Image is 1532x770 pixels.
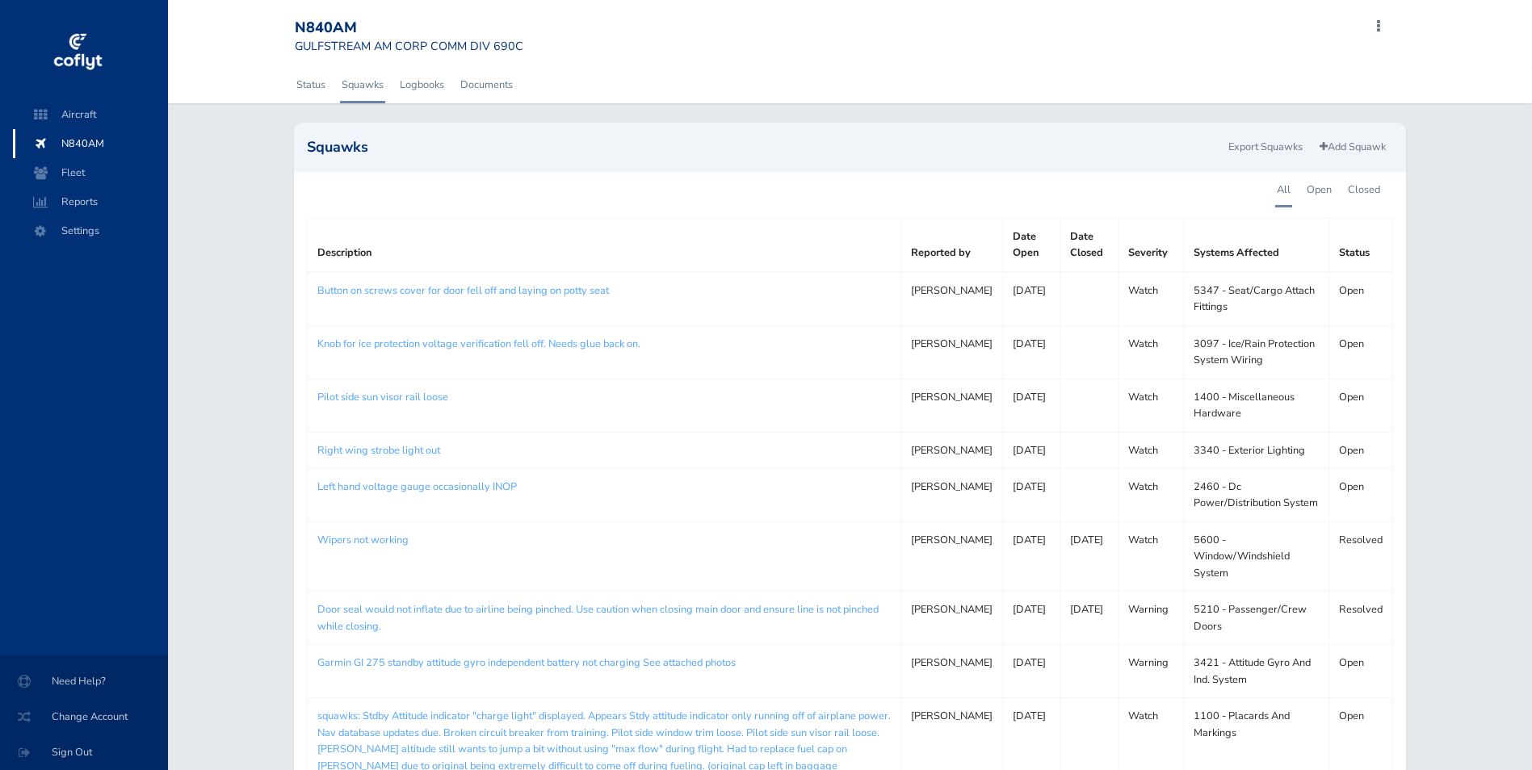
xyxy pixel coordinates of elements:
[1003,521,1060,591] td: [DATE]
[1329,432,1393,468] td: Open
[29,216,152,245] span: Settings
[901,469,1003,522] td: [PERSON_NAME]
[1003,325,1060,379] td: [DATE]
[1184,432,1329,468] td: 3340 - Exterior Lighting
[901,325,1003,379] td: [PERSON_NAME]
[901,218,1003,271] th: Reported by
[29,129,152,158] span: N840AM
[29,158,152,187] span: Fleet
[1221,136,1310,159] a: Export Squawks
[1346,172,1380,207] a: Closed
[1060,521,1118,591] td: [DATE]
[295,19,523,37] div: N840AM
[901,379,1003,432] td: [PERSON_NAME]
[901,432,1003,468] td: [PERSON_NAME]
[1312,136,1393,159] a: Add Squawk
[1184,272,1329,325] td: 5347 - Seat/Cargo Attach Fittings
[19,738,149,767] span: Sign Out
[1119,432,1184,468] td: Watch
[19,702,149,731] span: Change Account
[1119,379,1184,432] td: Watch
[1329,218,1393,271] th: Status
[295,67,327,103] a: Status
[1329,469,1393,522] td: Open
[1184,592,1329,645] td: 5210 - Passenger/Crew Doors
[317,602,879,633] a: Door seal would not inflate due to airline being pinched. Use caution when closing main door and ...
[317,655,736,670] a: Garmin GI 275 standby attitude gyro independent battery not charging See attached photos
[1060,592,1118,645] td: [DATE]
[1003,432,1060,468] td: [DATE]
[307,218,900,271] th: Description
[29,187,152,216] span: Reports
[1329,272,1393,325] td: Open
[1329,521,1393,591] td: Resolved
[317,390,448,404] a: Pilot side sun visor rail loose
[29,100,152,129] span: Aircraft
[1119,325,1184,379] td: Watch
[1003,218,1060,271] th: Date Open
[1003,645,1060,698] td: [DATE]
[1119,218,1184,271] th: Severity
[901,645,1003,698] td: [PERSON_NAME]
[317,479,517,494] a: Left hand voltage gauge occasionally INOP
[317,337,640,351] a: Knob for ice protection voltage verification fell off. Needs glue back on.
[1305,172,1333,207] a: Open
[1329,592,1393,645] td: Resolved
[1119,272,1184,325] td: Watch
[1184,521,1329,591] td: 5600 - Window/Windshield System
[1060,218,1118,271] th: Date Closed
[307,140,1222,154] h2: Squawks
[1184,379,1329,432] td: 1400 - Miscellaneous Hardware
[901,521,1003,591] td: [PERSON_NAME]
[295,38,523,54] small: GULFSTREAM AM CORP COMM DIV 690C
[317,533,409,547] a: Wipers not working
[1184,325,1329,379] td: 3097 - Ice/Rain Protection System Wiring
[1184,469,1329,522] td: 2460 - Dc Power/Distribution System
[1119,469,1184,522] td: Watch
[398,67,446,103] a: Logbooks
[1184,218,1329,271] th: Systems Affected
[1119,592,1184,645] td: Warning
[1003,379,1060,432] td: [DATE]
[317,283,609,298] a: Button on screws cover for door fell off and laying on potty seat
[1329,325,1393,379] td: Open
[1003,592,1060,645] td: [DATE]
[1119,645,1184,698] td: Warning
[901,592,1003,645] td: [PERSON_NAME]
[1184,645,1329,698] td: 3421 - Attitude Gyro And Ind. System
[1329,645,1393,698] td: Open
[1119,521,1184,591] td: Watch
[1003,469,1060,522] td: [DATE]
[1003,272,1060,325] td: [DATE]
[901,272,1003,325] td: [PERSON_NAME]
[340,67,385,103] a: Squawks
[1275,172,1292,207] a: All
[19,667,149,696] span: Need Help?
[459,67,514,103] a: Documents
[51,28,104,77] img: coflyt logo
[1329,379,1393,432] td: Open
[317,443,440,458] a: Right wing strobe light out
